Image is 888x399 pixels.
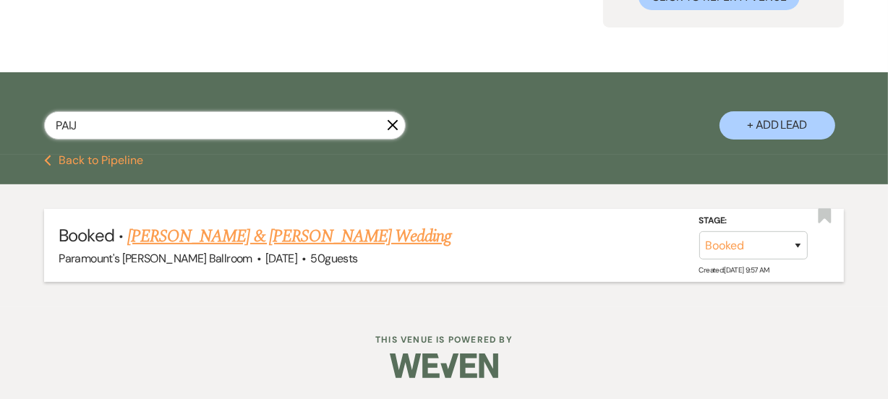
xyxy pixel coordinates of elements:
[720,111,835,140] button: + Add Lead
[390,340,498,391] img: Weven Logo
[59,224,114,246] span: Booked
[265,251,297,266] span: [DATE]
[59,251,252,266] span: Paramount's [PERSON_NAME] Ballroom
[699,265,769,275] span: Created: [DATE] 9:57 AM
[311,251,358,266] span: 50 guests
[699,213,808,228] label: Stage:
[44,111,406,140] input: Search by name, event date, email address or phone number
[44,155,143,166] button: Back to Pipeline
[127,223,451,249] a: [PERSON_NAME] & [PERSON_NAME] Wedding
